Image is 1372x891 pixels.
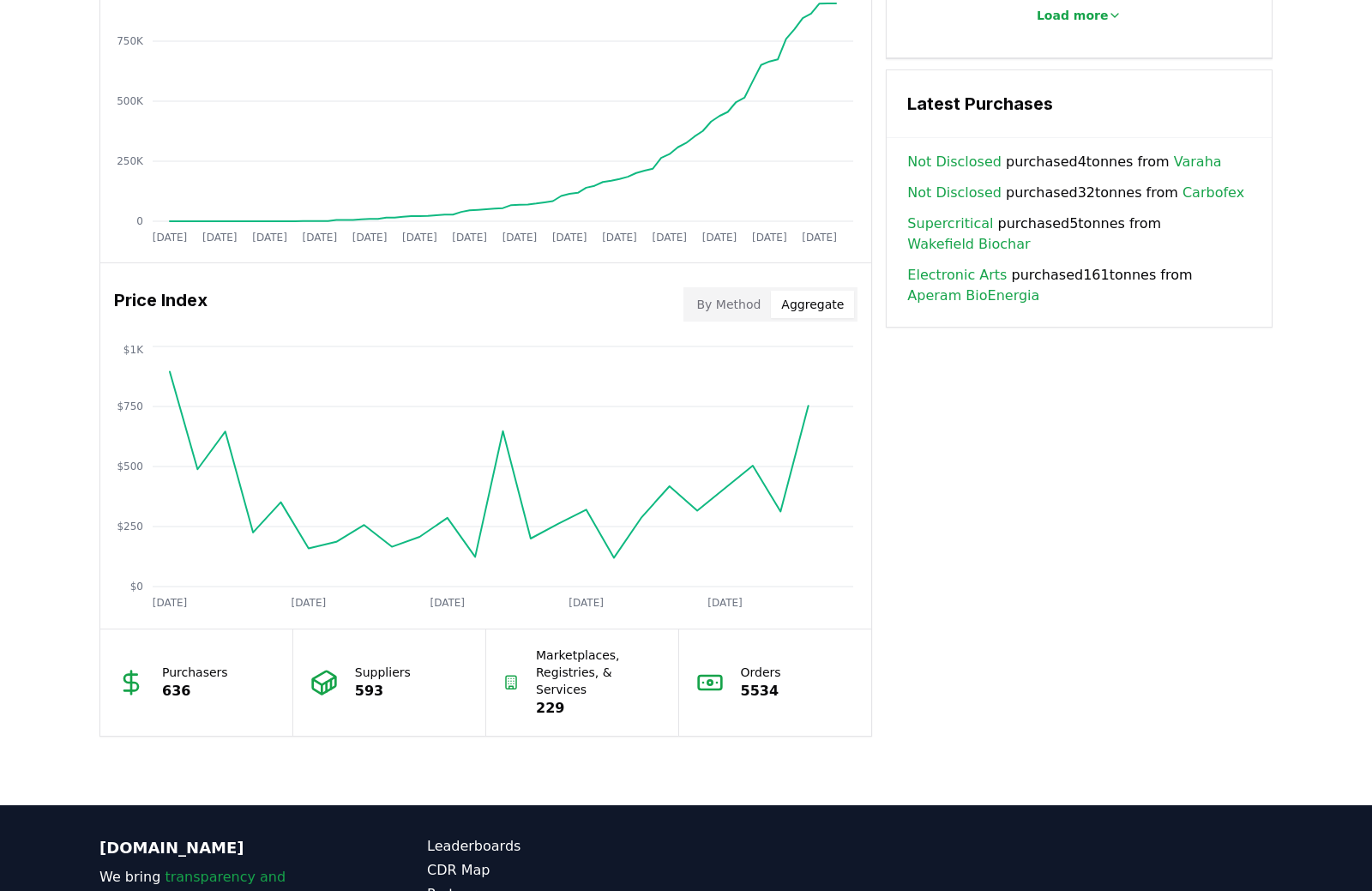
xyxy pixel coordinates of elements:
[430,597,465,609] tspan: [DATE]
[741,681,781,701] p: 5534
[99,836,358,860] p: [DOMAIN_NAME]
[402,232,437,244] tspan: [DATE]
[352,232,388,244] tspan: [DATE]
[427,836,686,857] a: Leaderboards
[552,232,587,244] tspan: [DATE]
[907,214,993,234] a: Supercritical
[602,232,637,244] tspan: [DATE]
[355,681,411,701] p: 593
[687,291,772,318] button: By Method
[907,214,1251,255] span: purchased 5 tonnes from
[1037,7,1109,24] p: Load more
[452,232,487,244] tspan: [DATE]
[741,664,781,681] p: Orders
[907,265,1007,286] a: Electronic Arts
[427,860,686,881] a: CDR Map
[771,291,854,318] button: Aggregate
[252,232,287,244] tspan: [DATE]
[162,681,228,701] p: 636
[536,698,661,719] p: 229
[1182,183,1244,203] a: Carbofex
[117,400,143,412] tspan: $750
[907,183,1002,203] a: Not Disclosed
[907,183,1244,203] span: purchased 32 tonnes from
[802,232,837,244] tspan: [DATE]
[907,91,1251,117] h3: Latest Purchases
[355,664,411,681] p: Suppliers
[292,597,327,609] tspan: [DATE]
[907,152,1002,172] a: Not Disclosed
[153,597,188,609] tspan: [DATE]
[162,664,228,681] p: Purchasers
[114,287,208,322] h3: Price Index
[117,95,144,107] tspan: 500K
[130,581,143,593] tspan: $0
[1174,152,1222,172] a: Varaha
[303,232,338,244] tspan: [DATE]
[202,232,238,244] tspan: [DATE]
[907,152,1221,172] span: purchased 4 tonnes from
[707,597,743,609] tspan: [DATE]
[569,597,604,609] tspan: [DATE]
[123,344,144,356] tspan: $1K
[907,286,1039,306] a: Aperam BioEnergia
[702,232,737,244] tspan: [DATE]
[153,232,188,244] tspan: [DATE]
[117,155,144,167] tspan: 250K
[907,234,1030,255] a: Wakefield Biochar
[117,35,144,47] tspan: 750K
[502,232,538,244] tspan: [DATE]
[117,521,143,533] tspan: $250
[652,232,687,244] tspan: [DATE]
[752,232,787,244] tspan: [DATE]
[536,647,661,698] p: Marketplaces, Registries, & Services
[907,265,1251,306] span: purchased 161 tonnes from
[136,215,143,227] tspan: 0
[117,461,143,473] tspan: $500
